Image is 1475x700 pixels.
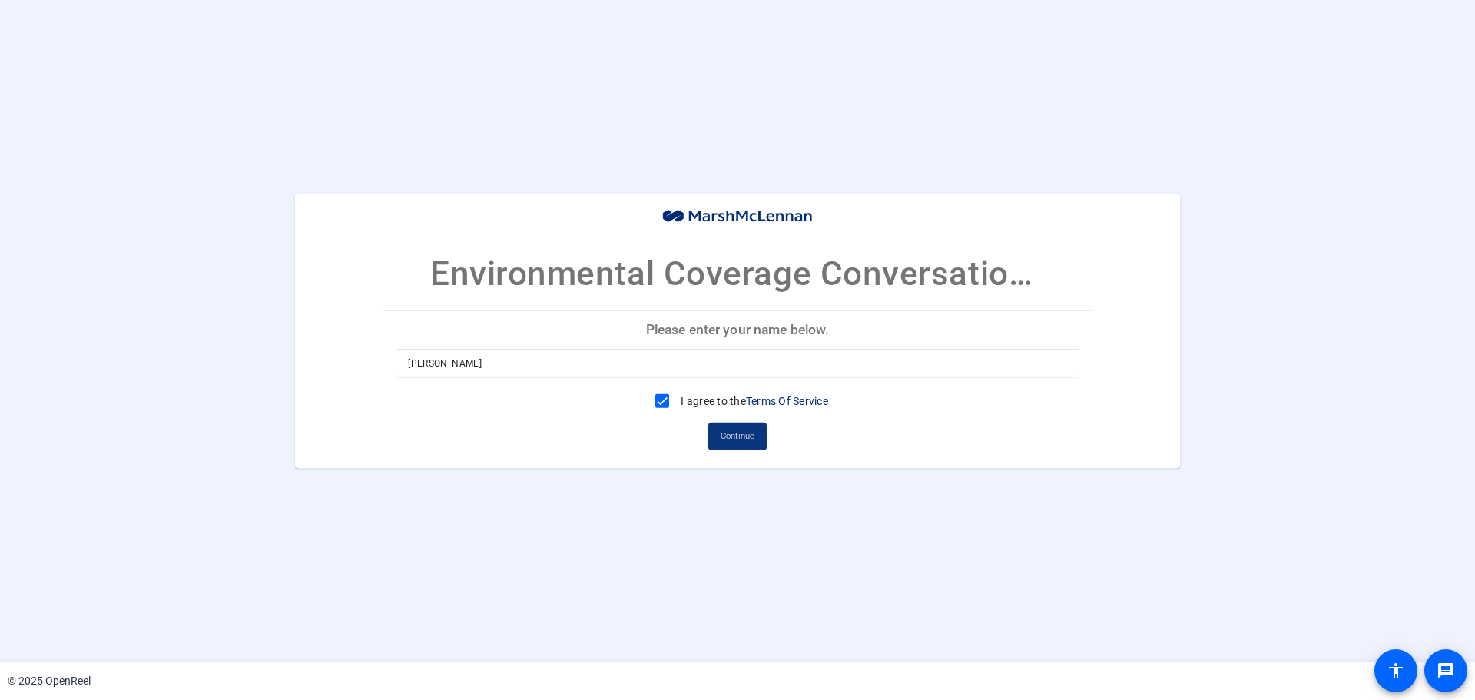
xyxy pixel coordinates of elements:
mat-icon: message [1437,662,1455,680]
label: I agree to the [678,393,828,409]
button: Continue [708,423,767,450]
span: Continue [721,425,754,448]
mat-icon: accessibility [1387,662,1405,680]
img: company-logo [661,208,814,225]
input: Enter your name [408,354,1067,373]
div: © 2025 OpenReel [8,673,91,689]
p: Environmental Coverage Conversations Part 2 [430,248,1045,299]
p: Please enter your name below. [383,311,1092,348]
a: Terms Of Service [746,395,828,407]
